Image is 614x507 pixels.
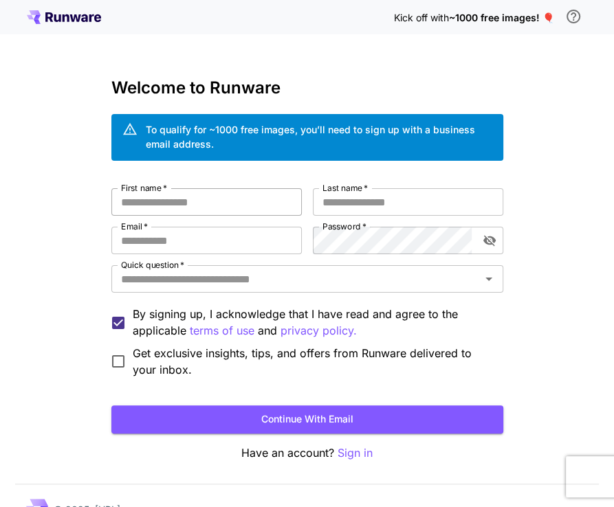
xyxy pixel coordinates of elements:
[190,322,254,339] p: terms of use
[477,228,502,253] button: toggle password visibility
[322,221,366,232] label: Password
[121,259,184,271] label: Quick question
[338,444,373,462] button: Sign in
[394,12,449,23] span: Kick off with
[146,122,492,151] div: To qualify for ~1000 free images, you’ll need to sign up with a business email address.
[121,182,167,194] label: First name
[111,444,503,462] p: Have an account?
[449,12,554,23] span: ~1000 free images! 🎈
[479,269,498,289] button: Open
[133,345,492,378] span: Get exclusive insights, tips, and offers from Runware delivered to your inbox.
[133,306,492,339] p: By signing up, I acknowledge that I have read and agree to the applicable and
[190,322,254,339] button: By signing up, I acknowledge that I have read and agree to the applicable and privacy policy.
[281,322,357,339] button: By signing up, I acknowledge that I have read and agree to the applicable terms of use and
[111,78,503,98] h3: Welcome to Runware
[281,322,357,339] p: privacy policy.
[560,3,587,30] button: In order to qualify for free credit, you need to sign up with a business email address and click ...
[322,182,368,194] label: Last name
[121,221,148,232] label: Email
[111,405,503,433] button: Continue with email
